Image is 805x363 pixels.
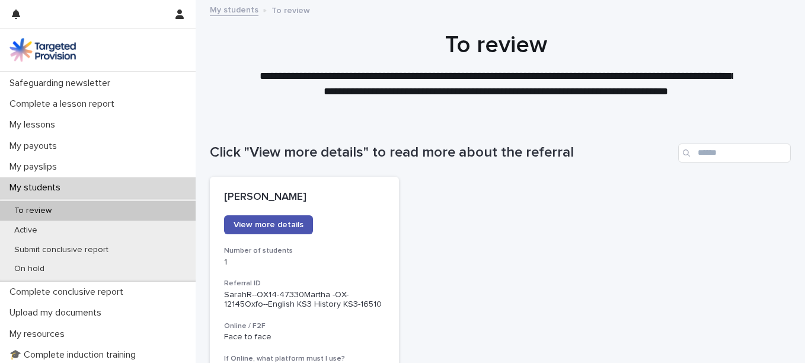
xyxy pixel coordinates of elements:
h1: Click "View more details" to read more about the referral [210,144,673,161]
p: [PERSON_NAME] [224,191,385,204]
p: To review [271,3,310,16]
p: Upload my documents [5,307,111,319]
p: To review [5,206,61,216]
h3: Referral ID [224,279,385,288]
p: Complete conclusive report [5,286,133,298]
span: View more details [234,221,304,229]
p: My lessons [5,119,65,130]
p: 🎓 Complete induction training [5,349,145,361]
h3: Number of students [224,246,385,256]
h1: To review [207,31,784,59]
a: My students [210,2,258,16]
p: Safeguarding newsletter [5,78,120,89]
p: Face to face [224,332,385,342]
p: 1 [224,257,385,268]
input: Search [678,144,791,163]
p: My students [5,182,70,193]
p: My payouts [5,141,66,152]
p: My resources [5,329,74,340]
p: Complete a lesson report [5,98,124,110]
p: On hold [5,264,54,274]
p: Active [5,225,47,235]
p: SarahR--OX14-47330Martha -OX-12145Oxfo--English KS3 History KS3-16510 [224,290,385,310]
p: Submit conclusive report [5,245,118,255]
p: My payslips [5,161,66,173]
img: M5nRWzHhSzIhMunXDL62 [9,38,76,62]
a: View more details [224,215,313,234]
h3: Online / F2F [224,321,385,331]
